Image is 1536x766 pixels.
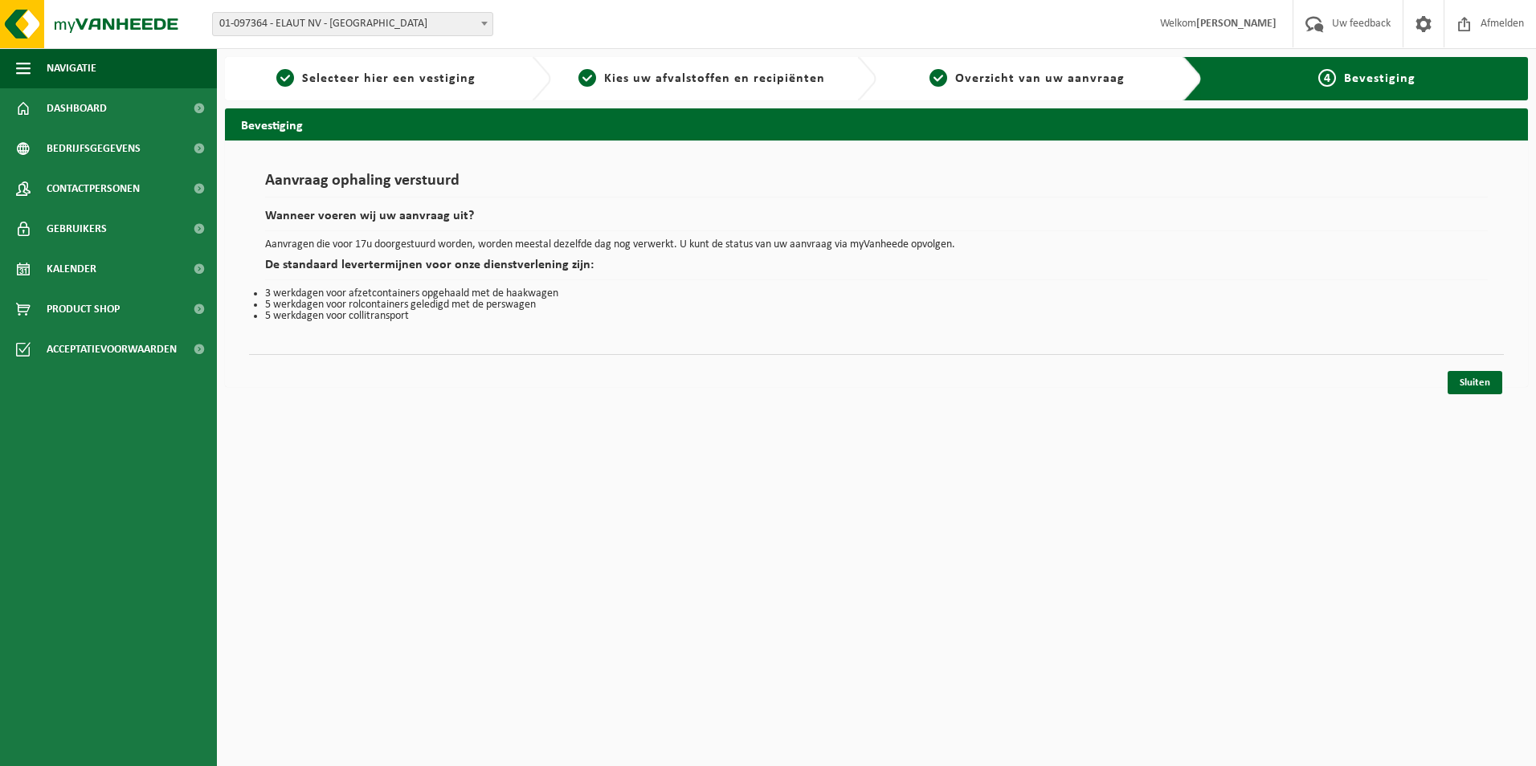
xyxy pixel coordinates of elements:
[884,69,1170,88] a: 3Overzicht van uw aanvraag
[604,72,825,85] span: Kies uw afvalstoffen en recipiënten
[276,69,294,87] span: 1
[265,239,1488,251] p: Aanvragen die voor 17u doorgestuurd worden, worden meestal dezelfde dag nog verwerkt. U kunt de s...
[929,69,947,87] span: 3
[265,173,1488,198] h1: Aanvraag ophaling verstuurd
[578,69,596,87] span: 2
[1344,72,1415,85] span: Bevestiging
[47,128,141,169] span: Bedrijfsgegevens
[265,299,1488,311] li: 5 werkdagen voor rolcontainers geledigd met de perswagen
[265,311,1488,322] li: 5 werkdagen voor collitransport
[265,259,1488,280] h2: De standaard levertermijnen voor onze dienstverlening zijn:
[955,72,1125,85] span: Overzicht van uw aanvraag
[47,88,107,128] span: Dashboard
[1448,371,1502,394] a: Sluiten
[559,69,845,88] a: 2Kies uw afvalstoffen en recipiënten
[212,12,493,36] span: 01-097364 - ELAUT NV - SINT-NIKLAAS
[1318,69,1336,87] span: 4
[302,72,476,85] span: Selecteer hier een vestiging
[47,209,107,249] span: Gebruikers
[47,249,96,289] span: Kalender
[265,210,1488,231] h2: Wanneer voeren wij uw aanvraag uit?
[1196,18,1277,30] strong: [PERSON_NAME]
[47,329,177,369] span: Acceptatievoorwaarden
[47,289,120,329] span: Product Shop
[47,169,140,209] span: Contactpersonen
[225,108,1528,140] h2: Bevestiging
[233,69,519,88] a: 1Selecteer hier een vestiging
[265,288,1488,299] li: 3 werkdagen voor afzetcontainers opgehaald met de haakwagen
[213,13,492,35] span: 01-097364 - ELAUT NV - SINT-NIKLAAS
[47,48,96,88] span: Navigatie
